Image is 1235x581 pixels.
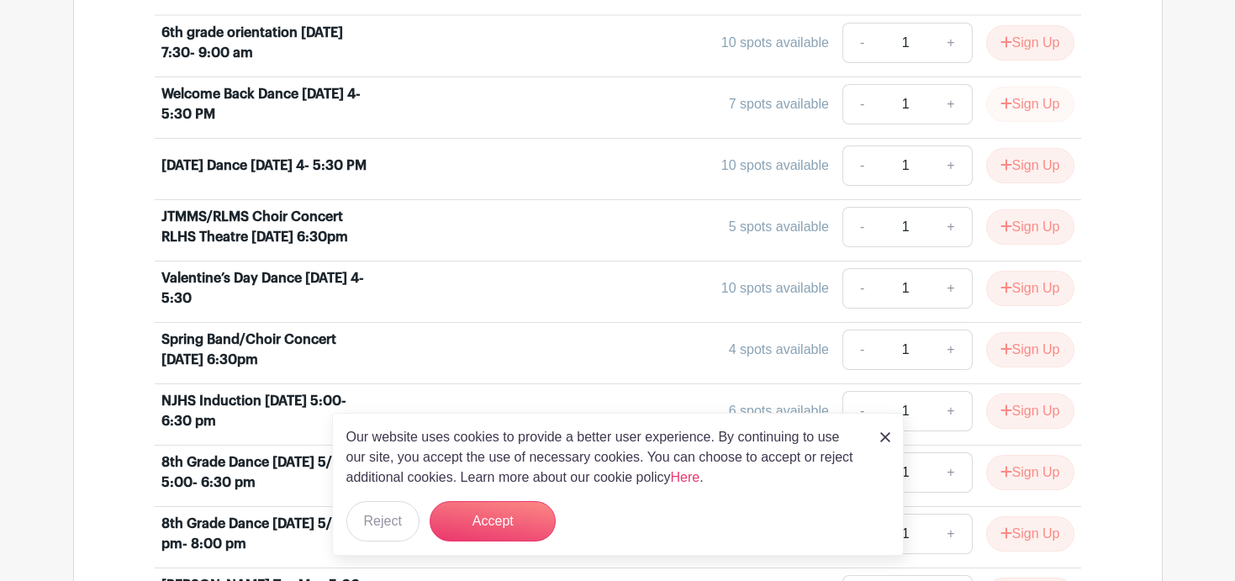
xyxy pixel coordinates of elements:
[930,207,972,247] a: +
[721,33,829,53] div: 10 spots available
[161,330,370,370] div: Spring Band/Choir Concert [DATE] 6:30pm
[161,207,370,247] div: JTMMS/RLMS Choir Concert RLHS Theatre [DATE] 6:30pm
[729,401,829,421] div: 6 spots available
[671,470,700,484] a: Here
[930,268,972,309] a: +
[161,514,370,554] div: 8th Grade Dance [DATE] 5/ 6:30 pm- 8:00 pm
[842,330,881,370] a: -
[930,84,972,124] a: +
[161,23,370,63] div: 6th grade orientation [DATE] 7:30- 9:00 am
[986,148,1074,183] button: Sign Up
[842,391,881,431] a: -
[986,25,1074,61] button: Sign Up
[986,393,1074,429] button: Sign Up
[930,514,972,554] a: +
[721,156,829,176] div: 10 spots available
[930,330,972,370] a: +
[930,23,972,63] a: +
[986,209,1074,245] button: Sign Up
[161,391,370,431] div: NJHS Induction [DATE] 5:00-6:30 pm
[930,452,972,493] a: +
[986,87,1074,122] button: Sign Up
[161,156,367,176] div: [DATE] Dance [DATE] 4- 5:30 PM
[430,501,556,541] button: Accept
[986,271,1074,306] button: Sign Up
[986,332,1074,367] button: Sign Up
[842,84,881,124] a: -
[729,340,829,360] div: 4 spots available
[930,391,972,431] a: +
[986,455,1074,490] button: Sign Up
[880,432,890,442] img: close_button-5f87c8562297e5c2d7936805f587ecaba9071eb48480494691a3f1689db116b3.svg
[161,84,370,124] div: Welcome Back Dance [DATE] 4- 5:30 PM
[729,94,829,114] div: 7 spots available
[842,23,881,63] a: -
[161,268,370,309] div: Valentine’s Day Dance [DATE] 4-5:30
[346,501,420,541] button: Reject
[346,427,863,488] p: Our website uses cookies to provide a better user experience. By continuing to use our site, you ...
[721,278,829,298] div: 10 spots available
[842,268,881,309] a: -
[930,145,972,186] a: +
[161,452,370,493] div: 8th Grade Dance [DATE] 5/ 5:00- 6:30 pm
[729,217,829,237] div: 5 spots available
[986,516,1074,552] button: Sign Up
[842,207,881,247] a: -
[842,145,881,186] a: -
